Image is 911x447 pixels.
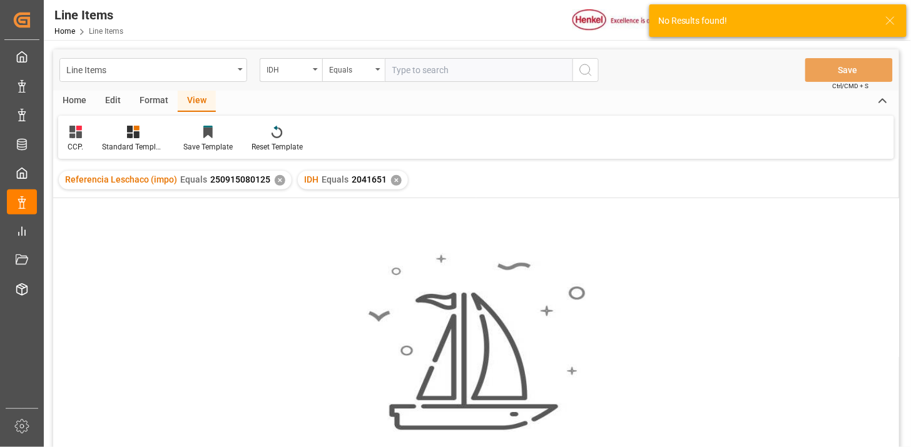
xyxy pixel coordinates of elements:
[805,58,893,82] button: Save
[210,174,270,184] span: 250915080125
[304,174,318,184] span: IDH
[130,91,178,112] div: Format
[367,253,586,432] img: smooth_sailing.jpeg
[322,174,349,184] span: Equals
[102,141,165,153] div: Standard Templates
[352,174,387,184] span: 2041651
[658,14,873,28] div: No Results found!
[260,58,322,82] button: open menu
[329,61,372,76] div: Equals
[65,174,177,184] span: Referencia Leschaco (impo)
[322,58,385,82] button: open menu
[573,58,599,82] button: search button
[59,58,247,82] button: open menu
[54,27,75,36] a: Home
[385,58,573,82] input: Type to search
[54,6,123,24] div: Line Items
[391,175,402,186] div: ✕
[275,175,285,186] div: ✕
[252,141,303,153] div: Reset Template
[96,91,130,112] div: Edit
[178,91,216,112] div: View
[267,61,309,76] div: IDH
[53,91,96,112] div: Home
[66,61,233,77] div: Line Items
[183,141,233,153] div: Save Template
[833,81,869,91] span: Ctrl/CMD + S
[573,9,678,31] img: Henkel%20logo.jpg_1689854090.jpg
[68,141,83,153] div: CCP.
[180,174,207,184] span: Equals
